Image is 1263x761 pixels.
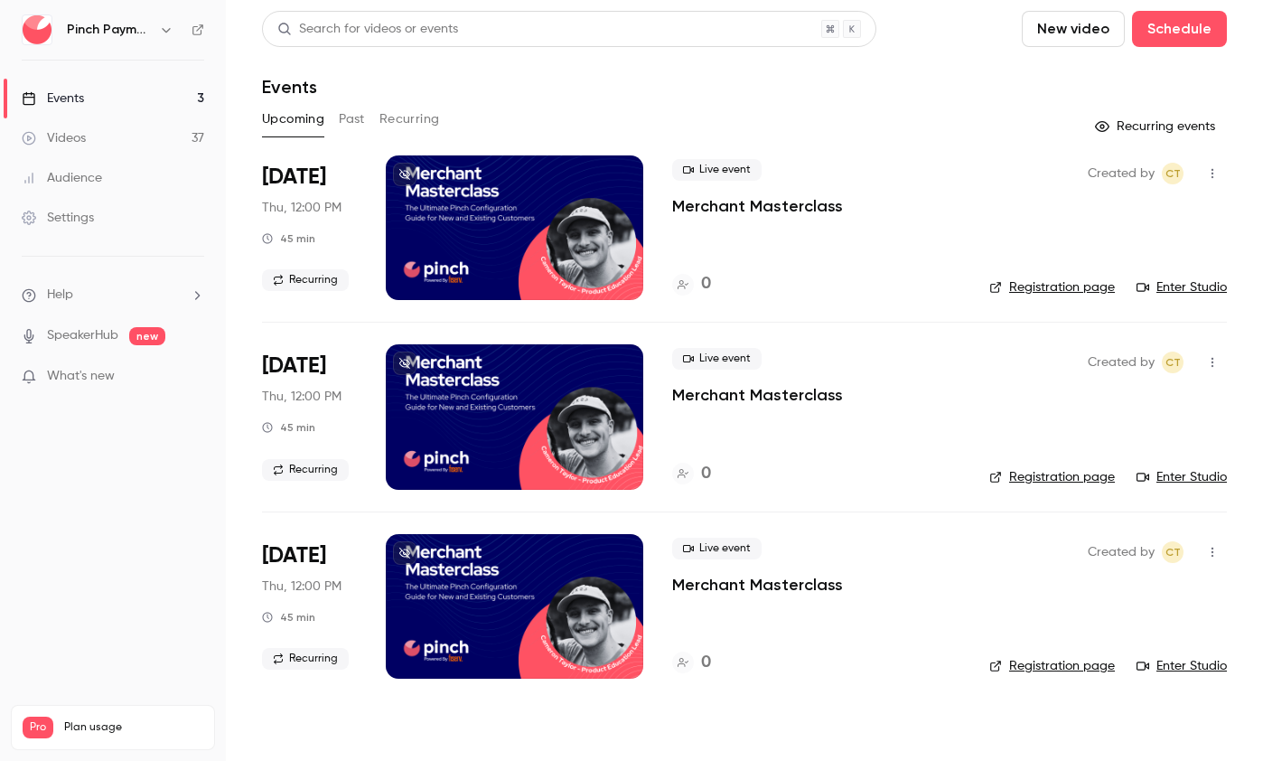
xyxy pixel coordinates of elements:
span: Cameron Taylor [1162,541,1183,563]
span: Created by [1088,352,1155,373]
h4: 0 [701,462,711,486]
span: [DATE] [262,163,326,192]
span: CT [1165,163,1181,184]
span: Live event [672,538,762,559]
a: 0 [672,272,711,296]
span: Recurring [262,269,349,291]
a: 0 [672,462,711,486]
a: Registration page [989,657,1115,675]
span: Cameron Taylor [1162,163,1183,184]
a: Merchant Masterclass [672,384,843,406]
a: Enter Studio [1137,657,1227,675]
iframe: Noticeable Trigger [182,369,204,385]
div: Sep 18 Thu, 12:00 PM (Australia/Brisbane) [262,534,357,679]
span: CT [1165,541,1181,563]
div: Audience [22,169,102,187]
a: Merchant Masterclass [672,195,843,217]
a: Merchant Masterclass [672,574,843,596]
span: Thu, 12:00 PM [262,199,341,217]
a: Enter Studio [1137,278,1227,296]
span: Thu, 12:00 PM [262,578,341,596]
span: What's new [47,367,115,386]
button: New video [1022,11,1125,47]
span: Recurring [262,648,349,670]
li: help-dropdown-opener [22,286,204,305]
span: Cameron Taylor [1162,352,1183,373]
h6: Pinch Payments [67,21,152,39]
div: Settings [22,209,94,227]
div: 45 min [262,610,315,625]
div: 45 min [262,231,315,246]
span: Live event [672,348,762,370]
h4: 0 [701,272,711,296]
span: Plan usage [64,720,203,735]
button: Recurring events [1087,112,1227,141]
div: Videos [22,129,86,147]
span: Help [47,286,73,305]
img: Pinch Payments [23,15,51,44]
div: 45 min [262,420,315,435]
span: Recurring [262,459,349,481]
span: Created by [1088,541,1155,563]
span: Created by [1088,163,1155,184]
a: 0 [672,651,711,675]
h4: 0 [701,651,711,675]
span: Thu, 12:00 PM [262,388,341,406]
a: Registration page [989,468,1115,486]
a: SpeakerHub [47,326,118,345]
div: Search for videos or events [277,20,458,39]
button: Upcoming [262,105,324,134]
span: Live event [672,159,762,181]
a: Enter Studio [1137,468,1227,486]
button: Recurring [379,105,440,134]
div: Sep 4 Thu, 12:00 PM (Australia/Brisbane) [262,344,357,489]
a: Registration page [989,278,1115,296]
span: Pro [23,717,53,738]
button: Past [339,105,365,134]
div: Events [22,89,84,108]
span: new [129,327,165,345]
div: Aug 21 Thu, 12:00 PM (Australia/Brisbane) [262,155,357,300]
span: [DATE] [262,352,326,380]
span: [DATE] [262,541,326,570]
h1: Events [262,76,317,98]
button: Schedule [1132,11,1227,47]
span: CT [1165,352,1181,373]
